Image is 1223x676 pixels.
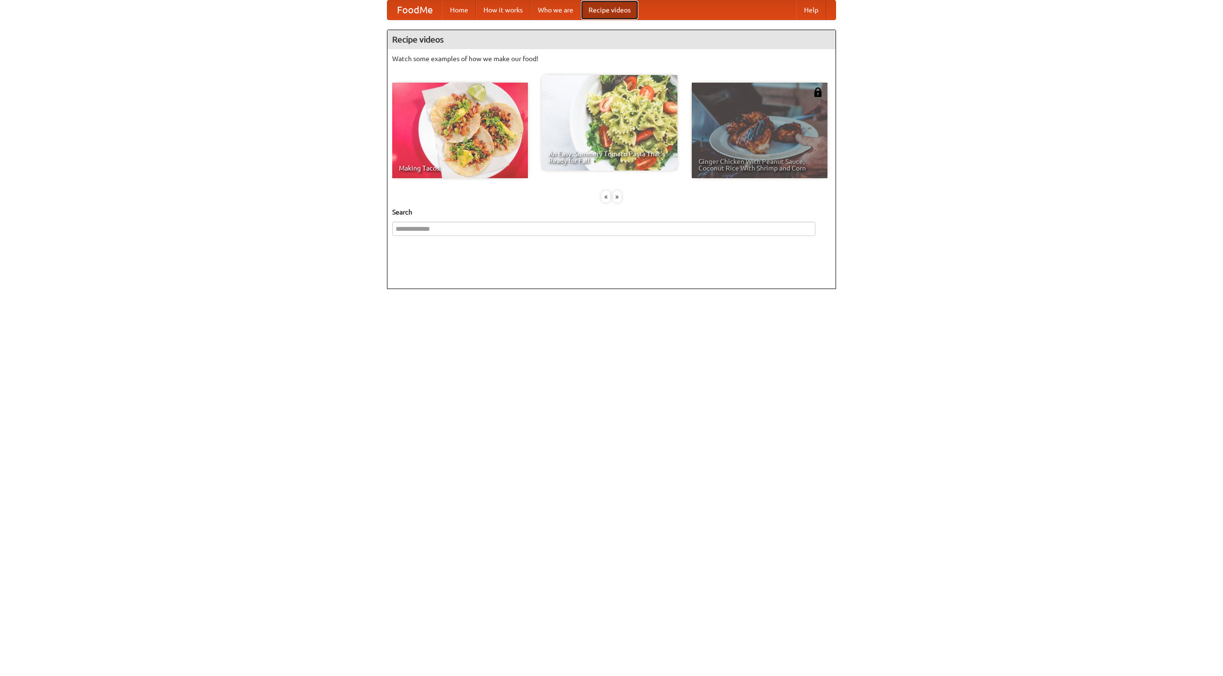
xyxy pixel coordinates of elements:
a: Recipe videos [581,0,638,20]
a: How it works [476,0,530,20]
a: Making Tacos [392,83,528,178]
a: An Easy, Summery Tomato Pasta That's Ready for Fall [542,75,677,171]
h5: Search [392,207,831,217]
a: Help [796,0,826,20]
div: » [613,191,622,203]
span: Making Tacos [399,165,521,172]
h4: Recipe videos [387,30,836,49]
a: Who we are [530,0,581,20]
div: « [601,191,610,203]
p: Watch some examples of how we make our food! [392,54,831,64]
span: An Easy, Summery Tomato Pasta That's Ready for Fall [548,150,671,164]
a: Home [442,0,476,20]
img: 483408.png [813,87,823,97]
a: FoodMe [387,0,442,20]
